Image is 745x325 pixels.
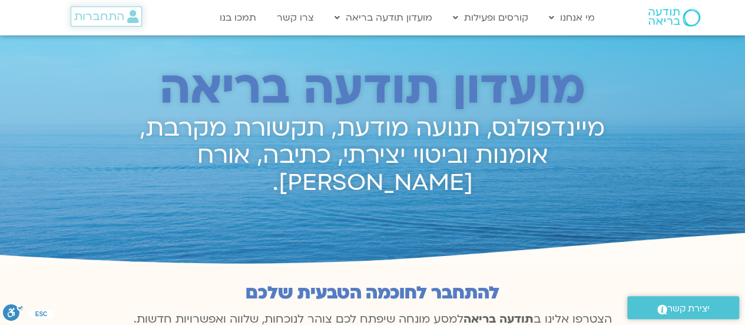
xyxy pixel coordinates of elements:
a: מועדון תודעה בריאה [329,6,438,29]
a: התחברות [71,6,142,27]
a: מי אנחנו [543,6,601,29]
a: קורסים ופעילות [447,6,534,29]
span: התחברות [74,10,124,23]
a: תמכו בנו [214,6,262,29]
a: צרו קשר [271,6,320,29]
span: יצירת קשר [667,301,710,317]
h2: להתחבר לחוכמה הטבעית שלכם [125,283,620,303]
img: תודעה בריאה [648,9,700,27]
h2: מועדון תודעה בריאה [125,63,621,114]
a: יצירת קשר [627,296,739,319]
h2: מיינדפולנס, תנועה מודעת, תקשורת מקרבת, אומנות וביטוי יצירתי, כתיבה, אורח [PERSON_NAME]. [125,115,621,196]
